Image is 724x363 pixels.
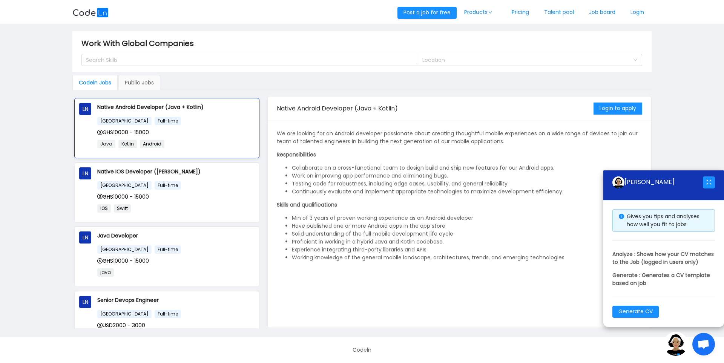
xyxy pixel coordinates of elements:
[97,323,103,328] i: icon: dollar
[83,296,88,308] span: LN
[397,7,457,19] button: Post a job for free
[277,104,398,113] span: Native Android Developer (Java + Kotlin)
[619,214,624,219] i: icon: info-circle
[594,103,642,115] button: Login to apply
[97,181,152,190] span: [GEOGRAPHIC_DATA]
[703,176,715,188] button: icon: fullscreen
[155,181,181,190] span: Full-time
[97,129,149,136] span: GHS10000 - 15000
[83,167,88,179] span: LN
[72,75,118,90] div: Codeln Jobs
[633,58,638,63] i: icon: down
[140,140,164,148] span: Android
[292,222,642,230] li: Have published one or more Android apps in the app store
[97,310,152,318] span: [GEOGRAPHIC_DATA]
[664,332,688,356] img: ground.ddcf5dcf.png
[155,310,181,318] span: Full-time
[277,130,642,146] p: We are looking for an Android developer passionate about creating thoughtful mobile experiences o...
[97,258,103,263] i: icon: dollar
[627,213,699,228] span: Gives you tips and analyses how well you fit to jobs
[97,268,114,277] span: java
[292,238,642,246] li: Proficient in working in a hybrid Java and Kotlin codebase.
[292,214,642,222] li: Min of 3 years of proven working experience as an Android developer
[292,180,642,188] li: Testing code for robustness, including edge cases, usability, and general reliability.
[114,204,131,213] span: Swift
[83,231,88,244] span: LN
[97,130,103,135] i: icon: dollar
[72,8,109,17] img: logobg.f302741d.svg
[292,246,642,254] li: Experience integrating third-party libraries and APIs
[97,296,255,304] p: Senior Devops Engineer
[97,231,255,240] p: Java Developer
[612,271,715,287] p: Generate : Generates a CV template based on job
[97,167,255,176] p: Native IOS Developer ([PERSON_NAME])
[612,306,659,318] button: Generate CV
[397,9,457,16] a: Post a job for free
[488,11,492,14] i: icon: down
[97,257,149,265] span: GHS10000 - 15000
[97,117,152,125] span: [GEOGRAPHIC_DATA]
[155,245,181,254] span: Full-time
[97,103,255,111] p: Native Android Developer (Java + Kotlin)
[292,172,642,180] li: Work on improving app performance and eliminating bugs.
[97,204,111,213] span: iOS
[612,250,715,266] p: Analyze : Shows how your CV matches to the Job (logged in users only)
[118,140,137,148] span: Kotlin
[97,194,103,199] i: icon: dollar
[97,140,115,148] span: Java
[86,56,407,64] div: Search Skills
[97,322,145,329] span: USD2000 - 3000
[155,117,181,125] span: Full-time
[118,75,160,90] div: Public Jobs
[612,176,703,188] div: [PERSON_NAME]
[292,188,642,196] li: Continuously evaluate and implement appropriate technologies to maximize development efficiency.
[277,201,337,208] strong: Skills and qualifications
[422,56,629,64] div: Location
[83,103,88,115] span: LN
[292,164,642,172] li: Collaborate on a cross-functional team to design build and ship new features for our Android apps.
[81,37,198,49] span: Work With Global Companies
[292,230,642,238] li: Solid understanding of the full mobile development life cycle
[97,245,152,254] span: [GEOGRAPHIC_DATA]
[692,333,715,355] a: Open chat
[277,151,316,158] strong: Responsibilities
[612,176,624,188] img: ground.ddcf5dcf.png
[292,254,642,262] li: Working knowledge of the general mobile landscape, architectures, trends, and emerging technologies
[97,193,149,201] span: GHS10000 - 15000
